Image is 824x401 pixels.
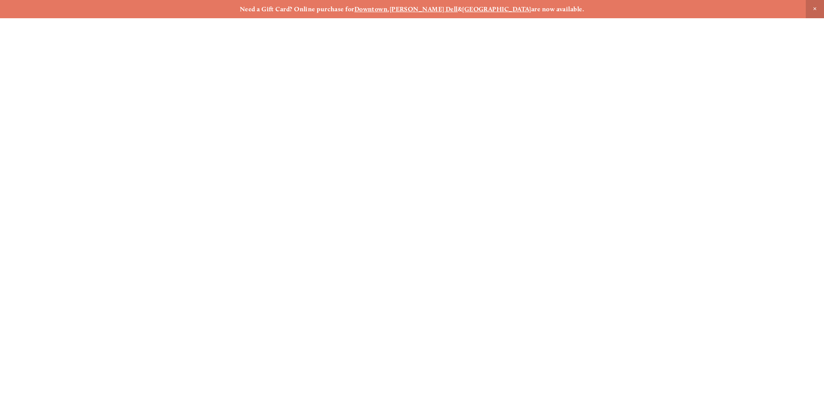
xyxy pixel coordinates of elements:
[390,5,458,13] a: [PERSON_NAME] Dell
[387,5,389,13] strong: ,
[354,5,388,13] a: Downtown
[462,5,531,13] a: [GEOGRAPHIC_DATA]
[240,5,354,13] strong: Need a Gift Card? Online purchase for
[531,5,584,13] strong: are now available.
[458,5,462,13] strong: &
